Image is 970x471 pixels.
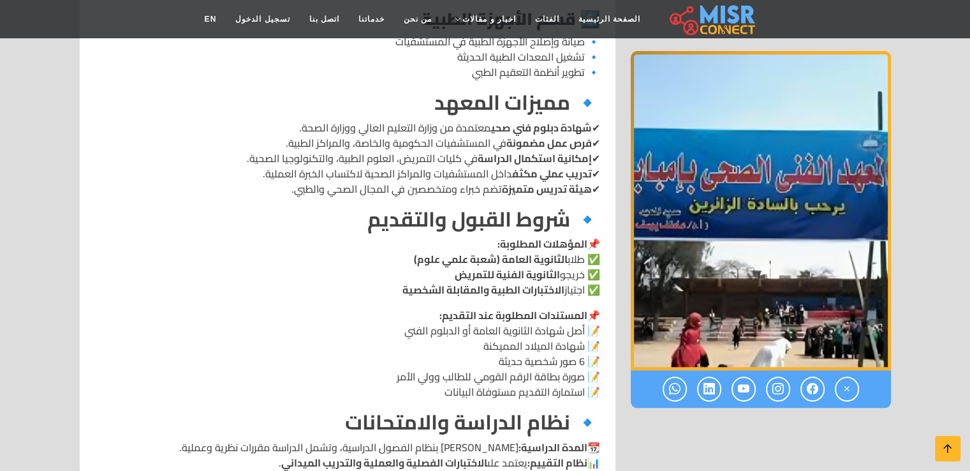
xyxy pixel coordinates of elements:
a: EN [195,7,226,31]
a: اتصل بنا [300,7,349,31]
a: تسجيل الدخول [226,7,299,31]
strong: هيئة تدريس متميزة [502,179,592,198]
strong: الثانوية الفنية للتمريض [455,265,560,284]
p: 🔹 صيانة وإصلاح الأجهزة الطبية في المستشفيات 🔹 تشغيل المعدات الطبية الحديثة 🔹 تطوير أنظمة التعقيم ... [95,34,600,80]
a: خدماتنا [349,7,394,31]
strong: 🔹 نظام الدراسة والامتحانات [345,403,600,441]
img: main.misr_connect [670,3,755,35]
p: 📆 [PERSON_NAME] بنظام الفصول الدراسية، وتشمل الدراسة مقررات نظرية وعملية. 📊 يعتمد على . [95,440,600,470]
a: الصفحة الرئيسية [569,7,650,31]
img: المعهد الفني الصحي بإمبابة [631,51,891,370]
p: 📌 ✅ طلاب ✅ خريجو ✅ اجتياز [95,236,600,297]
a: اخبار و مقالات [441,7,525,31]
strong: المؤهلات المطلوبة: [497,234,587,253]
strong: 🔹 مميزات المعهد [434,83,600,121]
div: 1 / 1 [631,51,891,370]
strong: إمكانية استكمال الدراسة [478,149,592,168]
strong: تدريب عملي مكثف [512,164,592,183]
span: اخبار و مقالات [462,13,516,25]
a: الفئات [525,7,569,31]
strong: الثانوية العامة (شعبة علمي علوم) [414,250,568,269]
strong: شهادة دبلوم فني صحي [491,118,592,137]
strong: المدة الدراسية: [518,438,587,457]
strong: المستندات المطلوبة عند التقديم: [439,306,587,325]
strong: فرص عمل مضمونة [506,133,592,153]
a: من نحن [394,7,441,31]
p: 📌 📝 أصل شهادة الثانوية العامة أو الدبلوم الفني 📝 شهادة الميلاد المميكنة 📝 6 صور شخصية حديثة 📝 صور... [95,308,600,400]
strong: 🔹 شروط القبول والتقديم [367,200,600,238]
strong: الاختبارات الطبية والمقابلة الشخصية [402,280,564,299]
p: ✔ معتمدة من وزارة التعليم العالي ووزارة الصحة. ✔ في المستشفيات الحكومية والخاصة، والمراكز الطبية.... [95,120,600,197]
